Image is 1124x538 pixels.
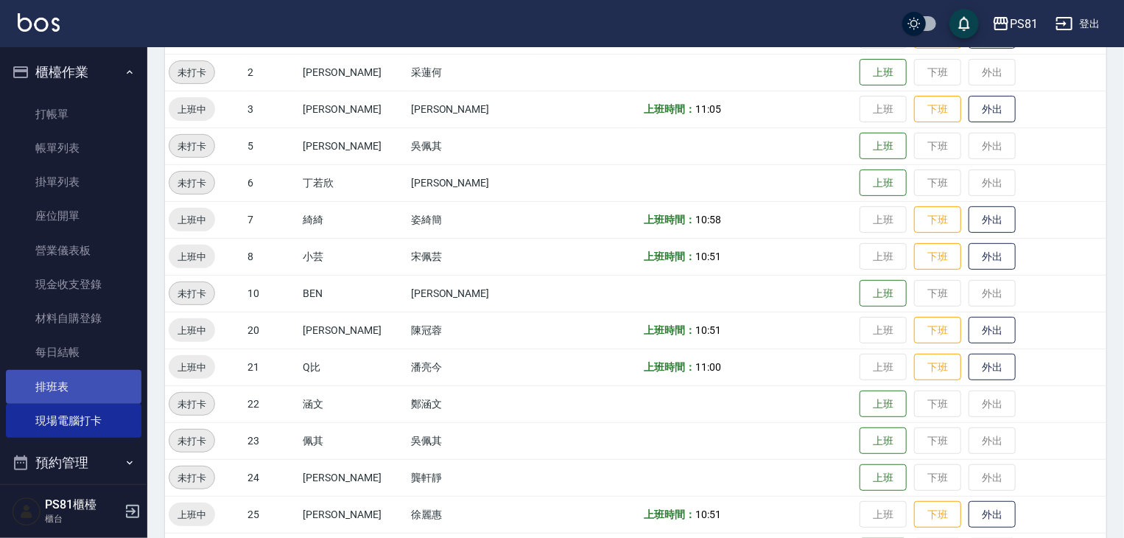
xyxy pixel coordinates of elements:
[407,164,533,201] td: [PERSON_NAME]
[244,127,300,164] td: 5
[6,404,141,438] a: 現場電腦打卡
[969,501,1016,528] button: 外出
[169,396,214,412] span: 未打卡
[6,165,141,199] a: 掛單列表
[12,497,41,526] img: Person
[169,212,215,228] span: 上班中
[644,361,696,373] b: 上班時間：
[695,361,721,373] span: 11:00
[986,9,1044,39] button: PS81
[695,214,721,226] span: 10:58
[169,433,214,449] span: 未打卡
[244,422,300,459] td: 23
[6,335,141,369] a: 每日結帳
[914,96,961,123] button: 下班
[300,349,407,385] td: Q比
[969,354,1016,381] button: 外出
[949,9,979,38] button: save
[244,349,300,385] td: 21
[300,422,407,459] td: 佩其
[169,360,215,375] span: 上班中
[860,280,907,307] button: 上班
[407,496,533,533] td: 徐麗惠
[407,91,533,127] td: [PERSON_NAME]
[1050,10,1106,38] button: 登出
[969,243,1016,270] button: 外出
[6,97,141,131] a: 打帳單
[860,133,907,160] button: 上班
[695,251,721,262] span: 10:51
[45,512,120,525] p: 櫃台
[860,170,907,197] button: 上班
[644,103,696,115] b: 上班時間：
[169,286,214,301] span: 未打卡
[300,459,407,496] td: [PERSON_NAME]
[914,317,961,344] button: 下班
[407,349,533,385] td: 潘亮今
[6,301,141,335] a: 材料自購登錄
[407,127,533,164] td: 吳佩其
[914,501,961,528] button: 下班
[244,164,300,201] td: 6
[407,201,533,238] td: 姿綺簡
[407,385,533,422] td: 鄭涵文
[6,53,141,91] button: 櫃檯作業
[244,275,300,312] td: 10
[6,131,141,165] a: 帳單列表
[300,275,407,312] td: BEN
[407,312,533,349] td: 陳冠蓉
[244,385,300,422] td: 22
[6,234,141,268] a: 營業儀表板
[244,496,300,533] td: 25
[6,444,141,482] button: 預約管理
[244,312,300,349] td: 20
[169,102,215,117] span: 上班中
[860,59,907,86] button: 上班
[860,427,907,455] button: 上班
[407,54,533,91] td: 采蓮何
[695,103,721,115] span: 11:05
[914,206,961,234] button: 下班
[244,238,300,275] td: 8
[300,201,407,238] td: 綺綺
[169,65,214,80] span: 未打卡
[169,175,214,191] span: 未打卡
[6,370,141,404] a: 排班表
[45,497,120,512] h5: PS81櫃檯
[644,509,696,520] b: 上班時間：
[169,249,215,265] span: 上班中
[244,201,300,238] td: 7
[6,268,141,301] a: 現金收支登錄
[6,199,141,233] a: 座位開單
[169,139,214,154] span: 未打卡
[860,391,907,418] button: 上班
[300,54,407,91] td: [PERSON_NAME]
[407,422,533,459] td: 吳佩其
[300,312,407,349] td: [PERSON_NAME]
[1010,15,1038,33] div: PS81
[407,275,533,312] td: [PERSON_NAME]
[244,54,300,91] td: 2
[6,482,141,520] button: 報表及分析
[695,324,721,336] span: 10:51
[969,96,1016,123] button: 外出
[169,507,215,523] span: 上班中
[300,385,407,422] td: 涵文
[969,317,1016,344] button: 外出
[969,206,1016,234] button: 外出
[644,324,696,336] b: 上班時間：
[300,91,407,127] td: [PERSON_NAME]
[300,496,407,533] td: [PERSON_NAME]
[407,238,533,275] td: 宋佩芸
[169,323,215,338] span: 上班中
[300,164,407,201] td: 丁若欣
[407,459,533,496] td: 龔軒靜
[300,127,407,164] td: [PERSON_NAME]
[644,251,696,262] b: 上班時間：
[300,238,407,275] td: 小芸
[860,464,907,492] button: 上班
[244,459,300,496] td: 24
[18,13,60,32] img: Logo
[244,91,300,127] td: 3
[914,354,961,381] button: 下班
